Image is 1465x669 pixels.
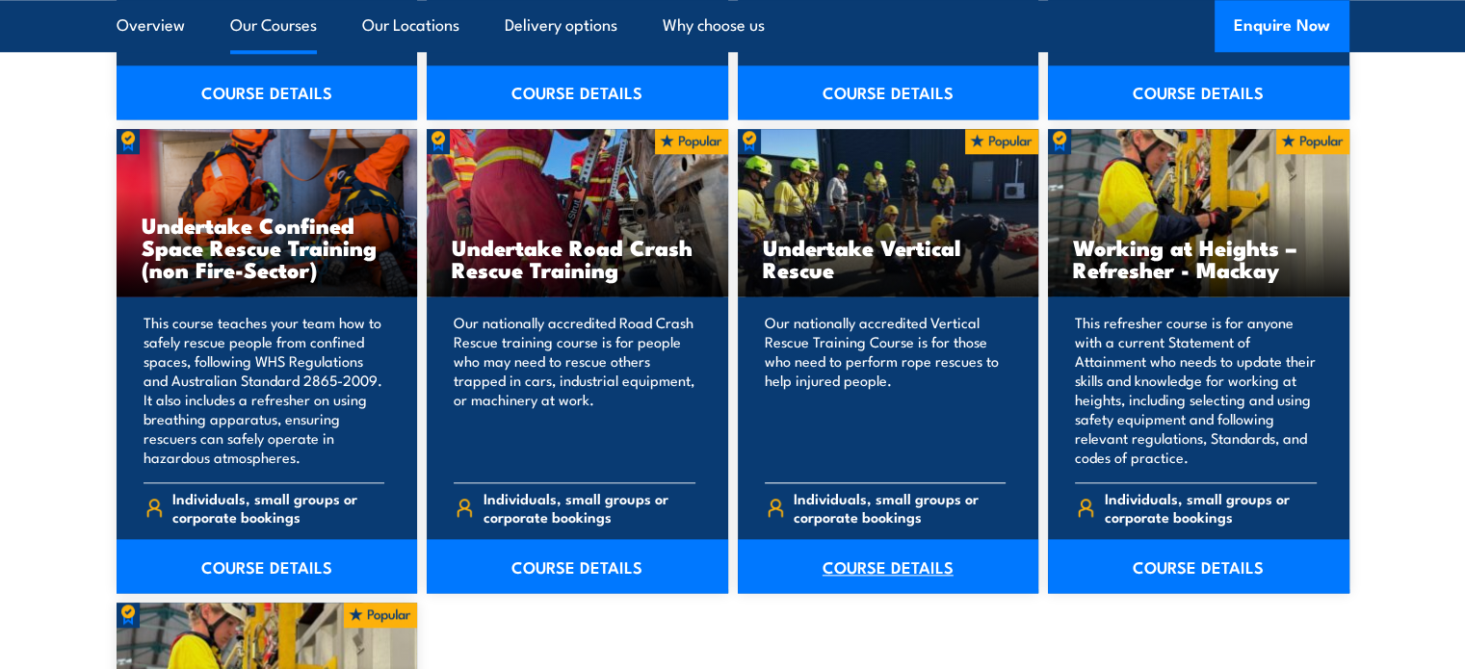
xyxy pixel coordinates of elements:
[452,236,703,280] h3: Undertake Road Crash Rescue Training
[794,489,1006,526] span: Individuals, small groups or corporate bookings
[1105,489,1317,526] span: Individuals, small groups or corporate bookings
[117,539,418,593] a: COURSE DETAILS
[1048,539,1349,593] a: COURSE DETAILS
[1073,236,1324,280] h3: Working at Heights – Refresher - Mackay
[427,539,728,593] a: COURSE DETAILS
[454,313,695,467] p: Our nationally accredited Road Crash Rescue training course is for people who may need to rescue ...
[763,236,1014,280] h3: Undertake Vertical Rescue
[172,489,384,526] span: Individuals, small groups or corporate bookings
[1075,313,1317,467] p: This refresher course is for anyone with a current Statement of Attainment who needs to update th...
[427,65,728,119] a: COURSE DETAILS
[765,313,1007,467] p: Our nationally accredited Vertical Rescue Training Course is for those who need to perform rope r...
[738,539,1039,593] a: COURSE DETAILS
[484,489,695,526] span: Individuals, small groups or corporate bookings
[738,65,1039,119] a: COURSE DETAILS
[144,313,385,467] p: This course teaches your team how to safely rescue people from confined spaces, following WHS Reg...
[1048,65,1349,119] a: COURSE DETAILS
[142,214,393,280] h3: Undertake Confined Space Rescue Training (non Fire-Sector)
[117,65,418,119] a: COURSE DETAILS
